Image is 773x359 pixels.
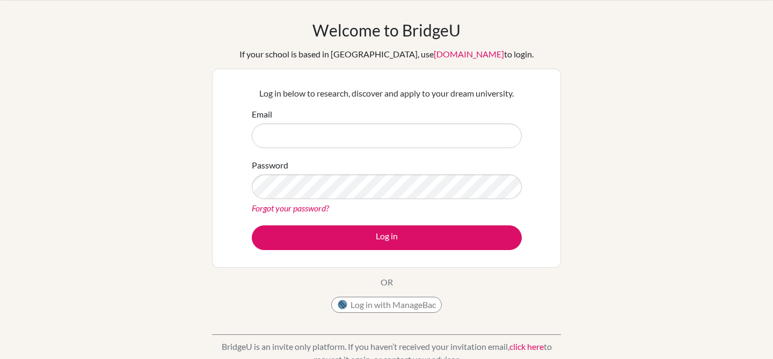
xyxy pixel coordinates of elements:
p: Log in below to research, discover and apply to your dream university. [252,87,522,100]
a: click here [509,341,544,351]
h1: Welcome to BridgeU [312,20,461,40]
button: Log in [252,225,522,250]
a: Forgot your password? [252,203,329,213]
button: Log in with ManageBac [331,297,442,313]
p: OR [381,276,393,289]
div: If your school is based in [GEOGRAPHIC_DATA], use to login. [239,48,534,61]
label: Password [252,159,288,172]
a: [DOMAIN_NAME] [434,49,504,59]
label: Email [252,108,272,121]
